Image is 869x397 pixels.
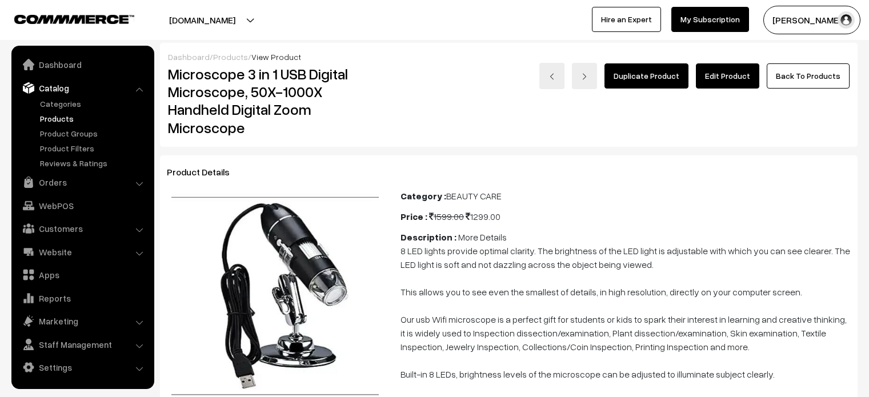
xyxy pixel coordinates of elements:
[14,242,150,262] a: Website
[401,211,427,222] b: Price :
[168,51,850,63] div: / /
[14,264,150,285] a: Apps
[37,127,150,139] a: Product Groups
[696,63,759,89] a: Edit Product
[37,157,150,169] a: Reviews & Ratings
[167,166,243,178] span: Product Details
[604,63,688,89] a: Duplicate Product
[401,190,446,202] b: Category :
[401,231,456,243] b: Description :
[767,63,850,89] a: Back To Products
[14,78,150,98] a: Catalog
[401,189,851,203] div: BEAUTY CARE
[838,11,855,29] img: user
[168,65,384,137] h2: Microscope 3 in 1 USB Digital Microscope, 50X-1000X Handheld Digital Zoom Microscope
[213,52,248,62] a: Products
[14,11,114,25] a: COMMMERCE
[251,52,301,62] span: View Product
[14,218,150,239] a: Customers
[14,54,150,75] a: Dashboard
[168,52,210,62] a: Dashboard
[671,7,749,32] a: My Subscription
[14,172,150,193] a: Orders
[37,142,150,154] a: Product Filters
[14,288,150,308] a: Reports
[548,73,555,80] img: left-arrow.png
[14,195,150,216] a: WebPOS
[581,73,588,80] img: right-arrow.png
[129,6,275,34] button: [DOMAIN_NAME]
[429,211,464,222] span: 1599.00
[14,334,150,355] a: Staff Management
[14,311,150,331] a: Marketing
[592,7,661,32] a: Hire an Expert
[763,6,860,34] button: [PERSON_NAME]
[401,210,851,223] div: 1299.00
[37,113,150,125] a: Products
[14,15,134,23] img: COMMMERCE
[14,357,150,378] a: Settings
[37,98,150,110] a: Categories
